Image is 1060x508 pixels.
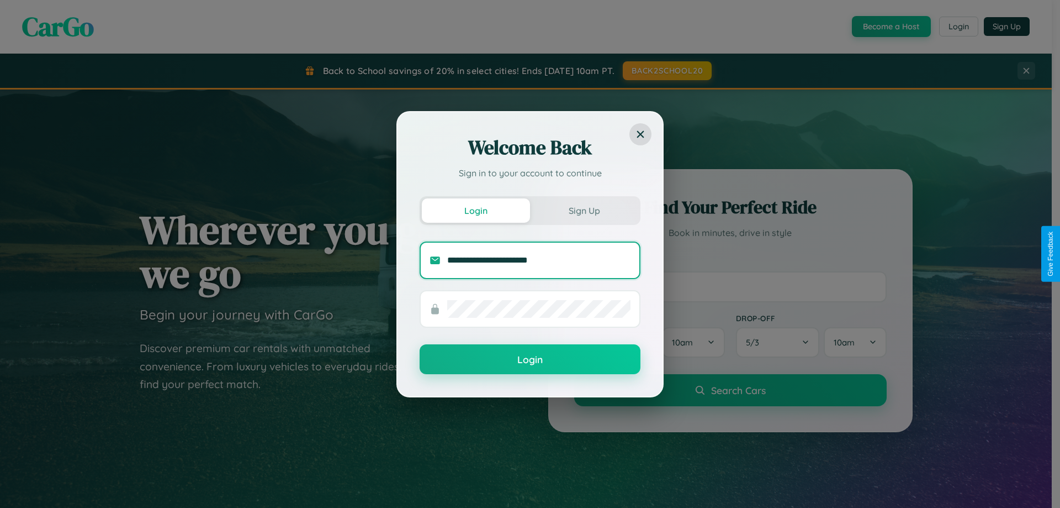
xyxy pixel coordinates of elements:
[420,134,640,161] h2: Welcome Back
[422,198,530,223] button: Login
[420,344,640,374] button: Login
[530,198,638,223] button: Sign Up
[420,166,640,180] p: Sign in to your account to continue
[1047,232,1054,276] div: Give Feedback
